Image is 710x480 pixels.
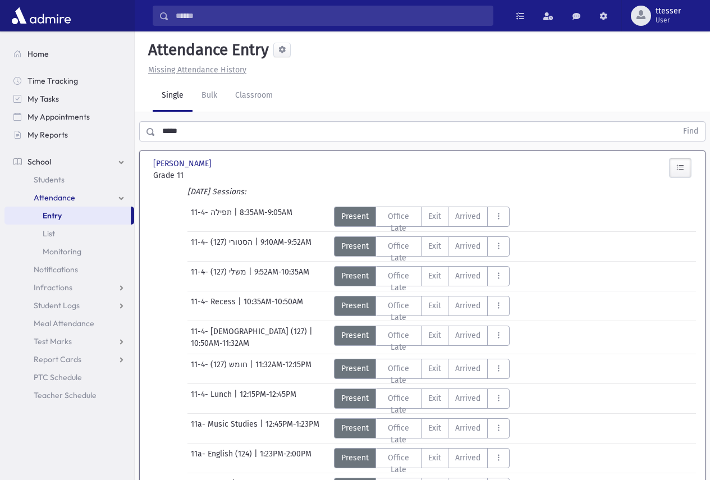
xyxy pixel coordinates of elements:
[334,418,510,438] div: AttTypes
[34,318,94,328] span: Meal Attendance
[28,49,49,59] span: Home
[428,270,441,282] span: Exit
[191,418,260,438] span: 11a- Music Studies
[341,300,369,312] span: Present
[187,187,246,196] i: [DATE] Sessions:
[234,207,240,227] span: |
[191,337,249,349] span: 10:50AM-11:32AM
[34,282,72,292] span: Infractions
[34,390,97,400] span: Teacher Schedule
[4,260,134,278] a: Notifications
[341,363,369,374] span: Present
[455,330,480,341] span: Arrived
[254,448,260,468] span: |
[334,448,510,468] div: AttTypes
[383,452,415,476] span: Office Late
[383,330,415,353] span: Office Late
[341,422,369,434] span: Present
[428,422,441,434] span: Exit
[148,65,246,75] u: Missing Attendance History
[153,80,193,112] a: Single
[34,300,80,310] span: Student Logs
[455,422,480,434] span: Arrived
[428,392,441,404] span: Exit
[191,388,234,409] span: 11-4- Lunch
[9,4,74,27] img: AdmirePro
[656,16,681,25] span: User
[254,266,309,286] span: 9:52AM-10:35AM
[455,363,480,374] span: Arrived
[191,359,250,379] span: 11-4- חומש (127)
[153,158,214,170] span: [PERSON_NAME]
[43,228,55,239] span: List
[191,448,254,468] span: 11a- English (124)
[428,300,441,312] span: Exit
[383,270,415,294] span: Office Late
[260,236,312,257] span: 9:10AM-9:52AM
[383,240,415,264] span: Office Late
[4,90,134,108] a: My Tasks
[250,359,255,379] span: |
[28,76,78,86] span: Time Tracking
[4,225,134,243] a: List
[144,65,246,75] a: Missing Attendance History
[4,296,134,314] a: Student Logs
[334,207,510,227] div: AttTypes
[191,266,249,286] span: 11-4- משלי (127)
[43,246,81,257] span: Monitoring
[309,326,315,337] span: |
[656,7,681,16] span: ttesser
[341,240,369,252] span: Present
[34,264,78,275] span: Notifications
[144,40,269,60] h5: Attendance Entry
[4,153,134,171] a: School
[4,368,134,386] a: PTC Schedule
[34,354,81,364] span: Report Cards
[191,326,309,337] span: 11-4- [DEMOGRAPHIC_DATA] (127)
[234,388,240,409] span: |
[4,243,134,260] a: Monitoring
[4,314,134,332] a: Meal Attendance
[28,112,90,122] span: My Appointments
[28,94,59,104] span: My Tasks
[341,452,369,464] span: Present
[334,359,510,379] div: AttTypes
[34,175,65,185] span: Students
[383,211,415,234] span: Office Late
[455,240,480,252] span: Arrived
[240,207,292,227] span: 8:35AM-9:05AM
[43,211,62,221] span: Entry
[4,45,134,63] a: Home
[34,193,75,203] span: Attendance
[4,350,134,368] a: Report Cards
[341,270,369,282] span: Present
[28,130,68,140] span: My Reports
[4,278,134,296] a: Infractions
[244,296,303,316] span: 10:35AM-10:50AM
[260,418,265,438] span: |
[265,418,319,438] span: 12:45PM-1:23PM
[249,266,254,286] span: |
[238,296,244,316] span: |
[4,189,134,207] a: Attendance
[383,422,415,446] span: Office Late
[455,452,480,464] span: Arrived
[455,300,480,312] span: Arrived
[341,330,369,341] span: Present
[334,296,510,316] div: AttTypes
[226,80,282,112] a: Classroom
[4,332,134,350] a: Test Marks
[455,211,480,222] span: Arrived
[191,296,238,316] span: 11-4- Recess
[428,363,441,374] span: Exit
[191,207,234,227] span: 11-4- תפילה
[334,266,510,286] div: AttTypes
[4,126,134,144] a: My Reports
[240,388,296,409] span: 12:15PM-12:45PM
[34,372,82,382] span: PTC Schedule
[428,330,441,341] span: Exit
[428,452,441,464] span: Exit
[428,240,441,252] span: Exit
[260,448,312,468] span: 1:23PM-2:00PM
[4,171,134,189] a: Students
